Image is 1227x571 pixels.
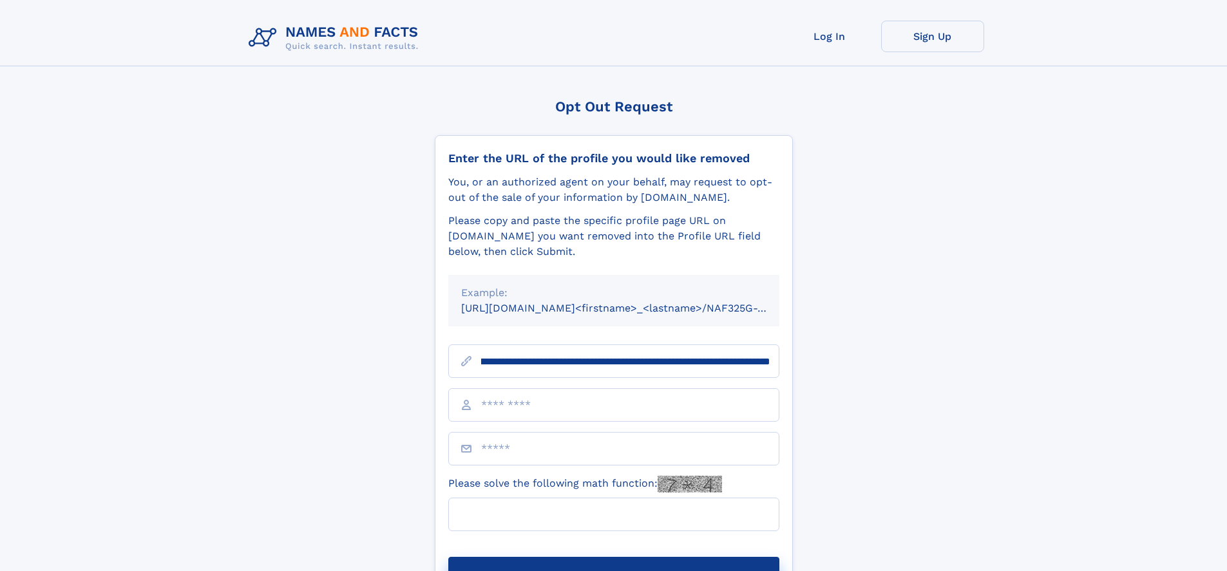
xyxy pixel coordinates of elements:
[881,21,984,52] a: Sign Up
[448,174,779,205] div: You, or an authorized agent on your behalf, may request to opt-out of the sale of your informatio...
[778,21,881,52] a: Log In
[461,302,804,314] small: [URL][DOMAIN_NAME]<firstname>_<lastname>/NAF325G-xxxxxxxx
[448,476,722,492] label: Please solve the following math function:
[448,151,779,165] div: Enter the URL of the profile you would like removed
[461,285,766,301] div: Example:
[435,98,793,115] div: Opt Out Request
[448,213,779,259] div: Please copy and paste the specific profile page URL on [DOMAIN_NAME] you want removed into the Pr...
[243,21,429,55] img: Logo Names and Facts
